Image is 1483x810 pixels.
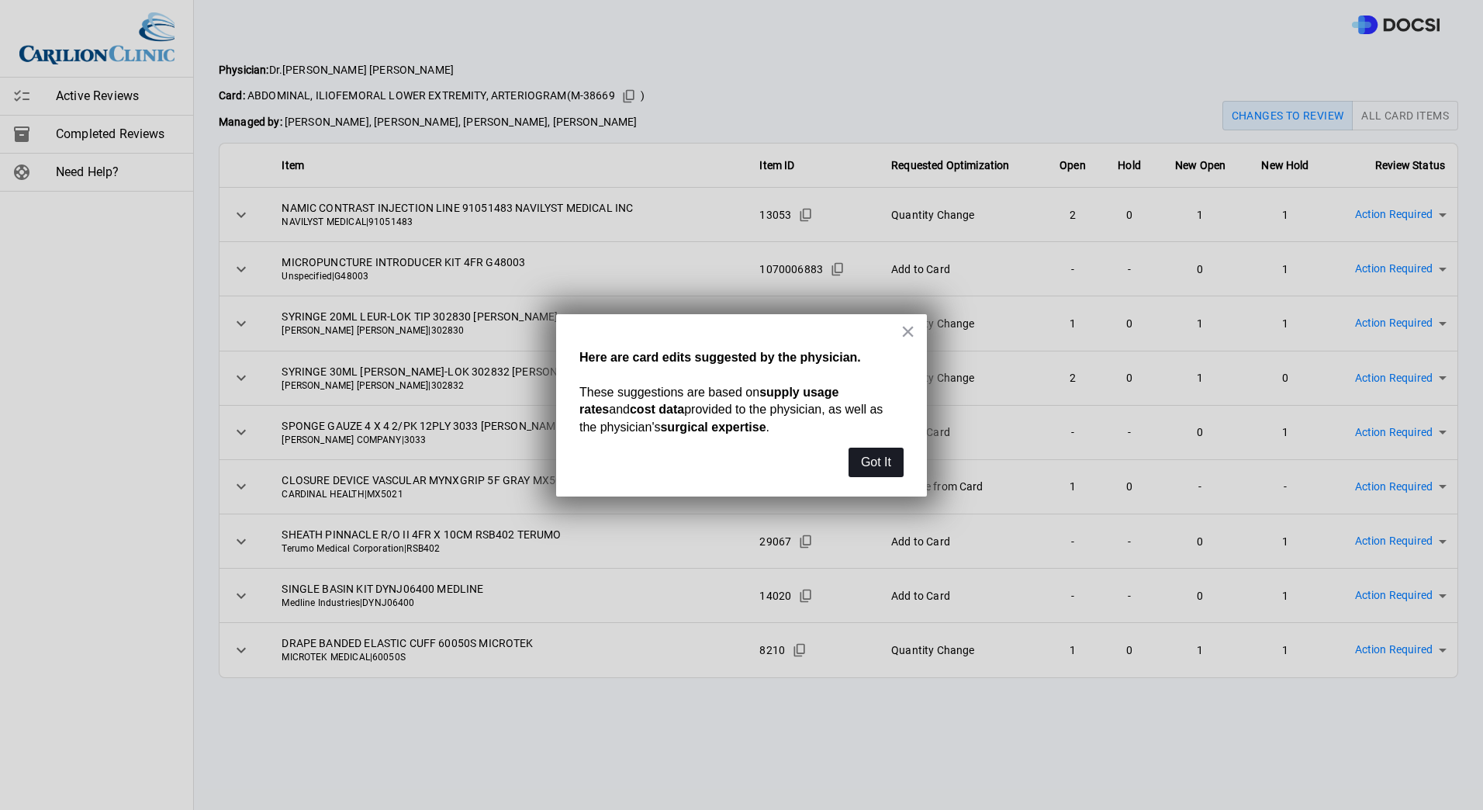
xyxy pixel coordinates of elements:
span: provided to the physician, as well as the physician's [579,403,887,433]
span: . [766,421,769,434]
strong: surgical expertise [660,421,766,434]
span: and [609,403,630,416]
button: Close [901,319,915,344]
button: Got It [849,448,904,477]
strong: cost data [630,403,684,416]
strong: supply usage rates [579,386,842,416]
strong: Here are card edits suggested by the physician. [579,351,861,364]
span: These suggestions are based on [579,386,759,399]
